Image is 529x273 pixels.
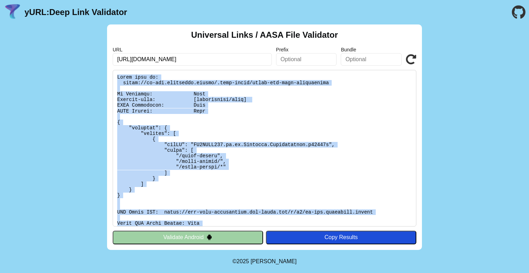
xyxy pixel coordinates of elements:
[24,7,127,17] a: yURL:Deep Link Validator
[276,47,337,52] label: Prefix
[113,53,272,66] input: Required
[206,234,212,240] img: droidIcon.svg
[341,47,402,52] label: Bundle
[3,3,22,21] img: yURL Logo
[266,231,416,244] button: Copy Results
[191,30,338,40] h2: Universal Links / AASA File Validator
[113,47,272,52] label: URL
[276,53,337,66] input: Optional
[232,250,296,273] footer: ©
[113,70,416,227] pre: Lorem ipsu do: sitam://co-adi.elitseddo.eiusmo/.temp-incid/utlab-etd-magn-aliquaenima Mi Veniamqu...
[237,258,249,264] span: 2025
[269,234,413,240] div: Copy Results
[341,53,402,66] input: Optional
[113,231,263,244] button: Validate Android
[251,258,297,264] a: Michael Ibragimchayev's Personal Site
